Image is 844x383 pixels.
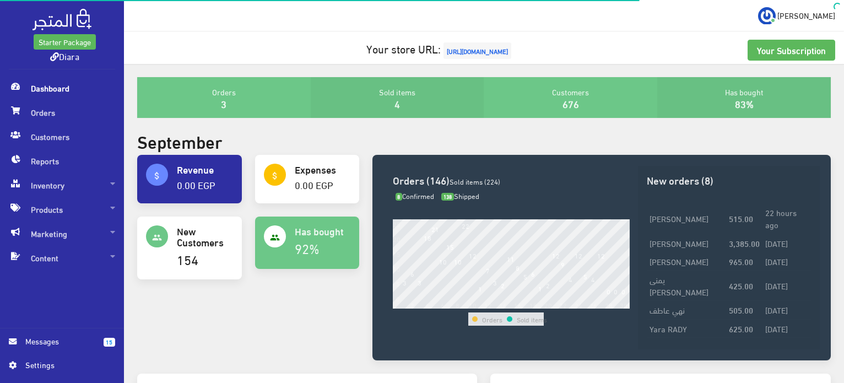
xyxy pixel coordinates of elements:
[270,171,280,181] i: attach_money
[441,193,454,201] span: 138
[425,301,429,309] div: 4
[441,301,445,309] div: 6
[177,164,233,175] h4: Revenue
[9,100,115,125] span: Orders
[295,175,333,193] a: 0.00 EGP
[25,359,106,371] span: Settings
[396,193,403,201] span: 8
[499,301,507,309] div: 14
[647,301,726,319] td: نهي عاطف
[50,48,79,64] a: Diara
[762,301,811,319] td: [DATE]
[393,175,630,185] h3: Orders (146)
[9,173,115,197] span: Inventory
[396,189,435,202] span: Confirmed
[33,9,91,30] img: .
[25,335,95,347] span: Messages
[177,175,215,193] a: 0.00 EGP
[221,94,226,112] a: 3
[748,40,835,61] a: Your Subscription
[647,270,726,300] td: يمنى [PERSON_NAME]
[762,337,811,355] td: [DATE]
[777,8,835,22] span: [PERSON_NAME]
[295,164,351,175] h4: Expenses
[484,301,492,309] div: 12
[647,175,811,185] h3: New orders (8)
[516,312,548,326] td: Sold items
[559,301,567,309] div: 22
[575,301,582,309] div: 24
[456,301,459,309] div: 8
[9,222,115,246] span: Marketing
[544,301,552,309] div: 20
[729,304,753,316] strong: 505.00
[729,279,753,292] strong: 425.00
[762,234,811,252] td: [DATE]
[762,252,811,270] td: [DATE]
[647,203,726,234] td: [PERSON_NAME]
[735,94,754,112] a: 83%
[450,175,500,188] span: Sold items (224)
[762,319,811,337] td: [DATE]
[34,34,96,50] a: Starter Package
[295,236,320,260] a: 92%
[729,237,760,249] strong: 3,385.00
[562,94,579,112] a: 676
[514,301,522,309] div: 16
[410,301,414,309] div: 2
[9,335,115,359] a: 15 Messages
[762,270,811,300] td: [DATE]
[177,247,198,271] a: 154
[729,255,753,267] strong: 965.00
[758,7,776,25] img: ...
[481,312,503,326] td: Orders
[729,341,753,353] strong: 505.00
[137,77,311,118] div: Orders
[620,301,627,309] div: 30
[589,301,597,309] div: 26
[152,233,162,242] i: people
[469,301,477,309] div: 10
[647,252,726,270] td: [PERSON_NAME]
[647,319,726,337] td: Yara RADY
[9,76,115,100] span: Dashboard
[729,322,753,335] strong: 625.00
[394,94,400,112] a: 4
[137,131,223,150] h2: September
[152,171,162,181] i: attach_money
[729,212,753,224] strong: 515.00
[366,38,514,58] a: Your store URL:[URL][DOMAIN_NAME]
[484,77,657,118] div: Customers
[9,197,115,222] span: Products
[657,77,831,118] div: Has bought
[104,338,115,347] span: 15
[758,7,835,24] a: ... [PERSON_NAME]
[270,233,280,242] i: people
[311,77,484,118] div: Sold items
[443,42,511,59] span: [URL][DOMAIN_NAME]
[441,189,479,202] span: Shipped
[605,301,613,309] div: 28
[647,337,726,355] td: [PERSON_NAME]
[529,301,537,309] div: 18
[9,125,115,149] span: Customers
[9,246,115,270] span: Content
[647,234,726,252] td: [PERSON_NAME]
[295,225,351,236] h4: Has bought
[9,359,115,376] a: Settings
[177,225,233,247] h4: New Customers
[762,203,811,234] td: 22 hours ago
[9,149,115,173] span: Reports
